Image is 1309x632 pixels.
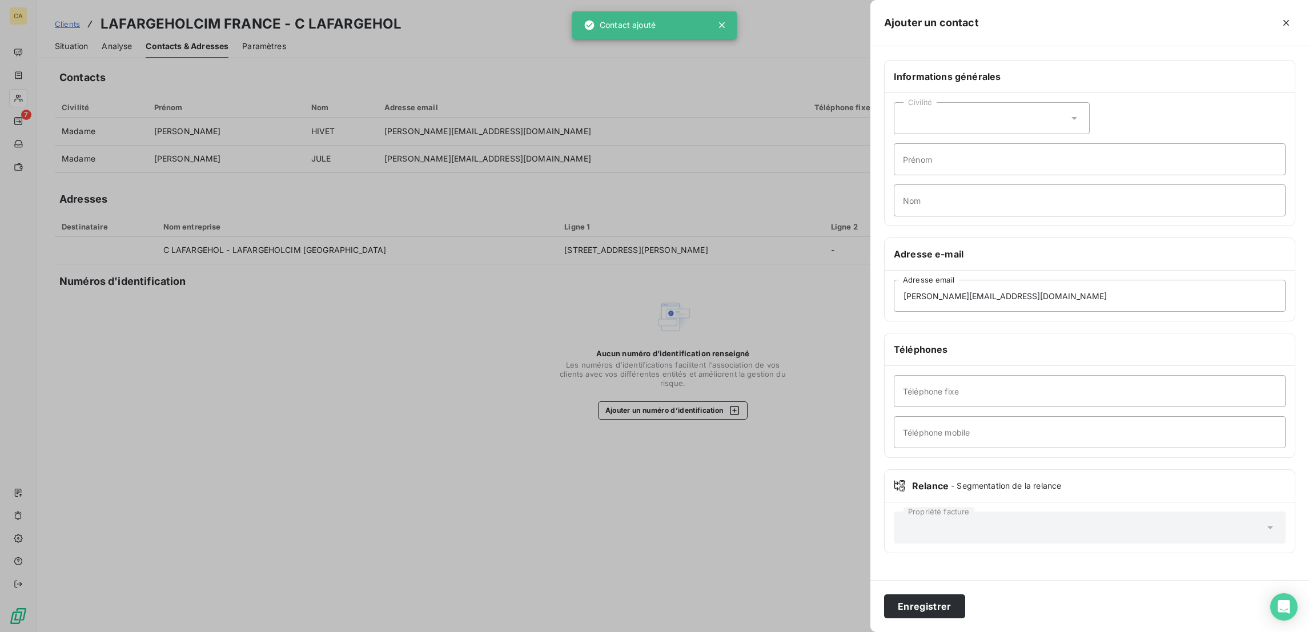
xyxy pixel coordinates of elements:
[894,247,1286,261] h6: Adresse e-mail
[894,343,1286,356] h6: Téléphones
[894,184,1286,216] input: placeholder
[1270,593,1298,621] div: Open Intercom Messenger
[894,375,1286,407] input: placeholder
[894,416,1286,448] input: placeholder
[894,70,1286,83] h6: Informations générales
[894,479,1286,493] div: Relance
[894,280,1286,312] input: placeholder
[884,15,979,31] h5: Ajouter un contact
[884,594,965,618] button: Enregistrer
[894,143,1286,175] input: placeholder
[951,480,1061,492] span: - Segmentation de la relance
